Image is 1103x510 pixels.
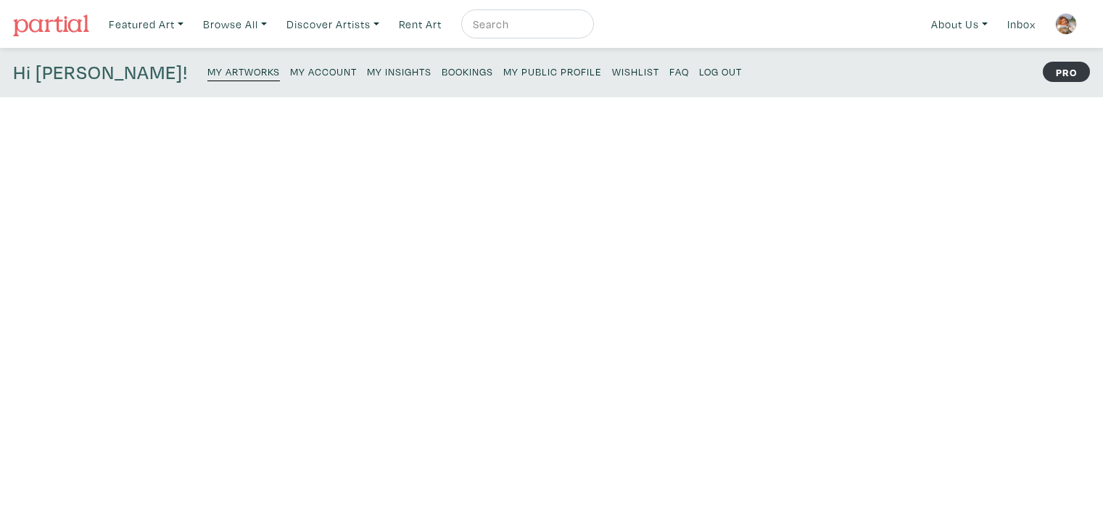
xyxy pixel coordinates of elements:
a: Rent Art [392,9,448,39]
small: Wishlist [612,65,659,78]
small: My Artworks [207,65,280,78]
a: About Us [925,9,994,39]
small: Bookings [442,65,493,78]
img: phpThumb.php [1055,13,1077,35]
a: FAQ [669,61,689,81]
input: Search [471,15,580,33]
a: My Artworks [207,61,280,81]
small: My Insights [367,65,431,78]
small: My Account [290,65,357,78]
a: Featured Art [102,9,190,39]
a: My Account [290,61,357,81]
strong: PRO [1043,62,1090,82]
a: My Public Profile [503,61,602,81]
small: FAQ [669,65,689,78]
a: My Insights [367,61,431,81]
small: My Public Profile [503,65,602,78]
a: Bookings [442,61,493,81]
a: Log Out [699,61,742,81]
small: Log Out [699,65,742,78]
a: Inbox [1001,9,1042,39]
a: Wishlist [612,61,659,81]
h4: Hi [PERSON_NAME]! [13,61,188,84]
a: Browse All [197,9,273,39]
a: Discover Artists [280,9,386,39]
